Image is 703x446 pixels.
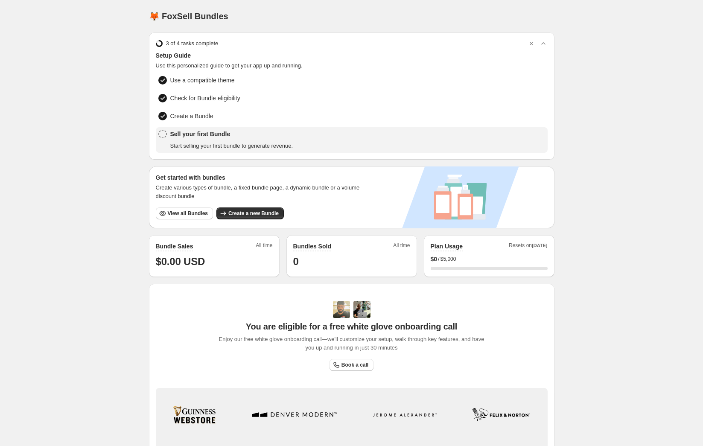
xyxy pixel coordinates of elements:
h2: Bundles Sold [293,242,331,251]
img: Prakhar [353,301,370,318]
span: $5,000 [440,256,456,262]
h2: Plan Usage [431,242,463,251]
span: All time [393,242,410,251]
span: Sell your first Bundle [170,130,293,138]
span: Use this personalized guide to get your app up and running. [156,61,548,70]
a: Book a call [330,359,373,371]
span: Enjoy our free white glove onboarding call—we'll customize your setup, walk through key features,... [214,335,489,352]
span: Create a new Bundle [228,210,279,217]
span: All time [256,242,272,251]
span: Create various types of bundle, a fixed bundle page, a dynamic bundle or a volume discount bundle [156,184,368,201]
h1: 🦊 FoxSell Bundles [149,11,228,21]
div: / [431,255,548,263]
span: You are eligible for a free white glove onboarding call [246,321,457,332]
span: Create a Bundle [170,112,213,120]
img: Adi [333,301,350,318]
span: 3 of 4 tasks complete [166,39,219,48]
h1: 0 [293,255,410,268]
span: $ 0 [431,255,438,263]
span: Start selling your first bundle to generate revenue. [170,142,293,150]
span: Use a compatible theme [170,76,235,85]
button: Create a new Bundle [216,207,284,219]
span: Setup Guide [156,51,548,60]
h1: $0.00 USD [156,255,273,268]
span: Resets on [509,242,548,251]
span: Book a call [341,361,368,368]
h3: Get started with bundles [156,173,368,182]
span: Check for Bundle eligibility [170,94,240,102]
span: [DATE] [532,243,547,248]
h2: Bundle Sales [156,242,193,251]
button: View all Bundles [156,207,213,219]
span: View all Bundles [168,210,208,217]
